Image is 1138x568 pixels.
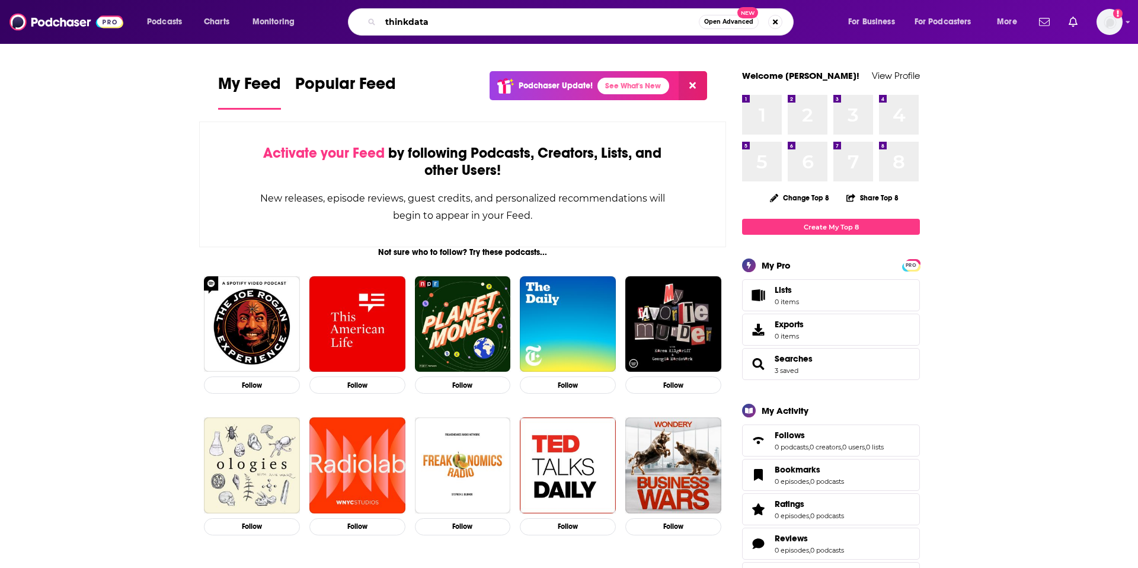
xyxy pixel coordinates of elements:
img: The Joe Rogan Experience [204,276,300,372]
button: Follow [520,518,616,535]
span: Exports [775,319,804,330]
span: For Podcasters [915,14,971,30]
span: , [841,443,842,451]
span: Lists [775,285,799,295]
span: Searches [742,348,920,380]
a: Follows [746,432,770,449]
button: open menu [139,12,197,31]
a: Searches [775,353,813,364]
button: Follow [415,376,511,394]
a: PRO [904,260,918,269]
span: Reviews [775,533,808,544]
a: This American Life [309,276,405,372]
span: Follows [775,430,805,441]
a: Reviews [746,535,770,552]
span: Ratings [775,499,804,509]
a: Podchaser - Follow, Share and Rate Podcasts [9,11,123,33]
span: Follows [742,425,920,457]
span: For Business [848,14,895,30]
img: Freakonomics Radio [415,417,511,513]
span: Lists [775,285,792,295]
a: Searches [746,356,770,372]
button: Share Top 8 [846,186,899,209]
span: Bookmarks [742,459,920,491]
button: open menu [244,12,310,31]
span: New [737,7,759,18]
a: 0 episodes [775,546,809,554]
img: Business Wars [625,417,721,513]
a: Ratings [775,499,844,509]
a: Follows [775,430,884,441]
div: Not sure who to follow? Try these podcasts... [199,247,726,257]
div: Search podcasts, credits, & more... [359,8,805,36]
a: 0 podcasts [810,512,844,520]
button: Show profile menu [1097,9,1123,35]
a: Ratings [746,501,770,518]
button: Follow [625,518,721,535]
img: The Daily [520,276,616,372]
span: Exports [746,321,770,338]
a: Bookmarks [746,467,770,483]
span: My Feed [218,74,281,101]
a: 3 saved [775,366,798,375]
button: Follow [520,376,616,394]
img: User Profile [1097,9,1123,35]
span: , [865,443,866,451]
img: Ologies with Alie Ward [204,417,300,513]
a: Show notifications dropdown [1034,12,1054,32]
img: My Favorite Murder with Karen Kilgariff and Georgia Hardstark [625,276,721,372]
button: Follow [309,518,405,535]
a: 0 podcasts [775,443,808,451]
p: Podchaser Update! [519,81,593,91]
a: View Profile [872,70,920,81]
a: 0 episodes [775,477,809,486]
img: TED Talks Daily [520,417,616,513]
a: Exports [742,314,920,346]
input: Search podcasts, credits, & more... [381,12,699,31]
a: Create My Top 8 [742,219,920,235]
button: Follow [204,376,300,394]
span: 0 items [775,298,799,306]
button: Follow [415,518,511,535]
a: 0 podcasts [810,477,844,486]
span: Popular Feed [295,74,396,101]
button: Change Top 8 [763,190,836,205]
a: 0 episodes [775,512,809,520]
span: More [997,14,1017,30]
span: Activate your Feed [263,144,385,162]
span: Podcasts [147,14,182,30]
button: Follow [204,518,300,535]
button: open menu [840,12,910,31]
span: Charts [204,14,229,30]
span: , [809,546,810,554]
div: My Activity [762,405,808,416]
span: , [809,477,810,486]
a: 0 podcasts [810,546,844,554]
svg: Add a profile image [1113,9,1123,18]
button: Open AdvancedNew [699,15,759,29]
a: 0 lists [866,443,884,451]
img: Radiolab [309,417,405,513]
span: PRO [904,261,918,270]
a: Reviews [775,533,844,544]
a: Show notifications dropdown [1064,12,1082,32]
div: New releases, episode reviews, guest credits, and personalized recommendations will begin to appe... [259,190,666,224]
a: Lists [742,279,920,311]
span: Open Advanced [704,19,753,25]
span: , [808,443,810,451]
img: Planet Money [415,276,511,372]
button: Follow [309,376,405,394]
button: Follow [625,376,721,394]
div: by following Podcasts, Creators, Lists, and other Users! [259,145,666,179]
a: Popular Feed [295,74,396,110]
span: Ratings [742,493,920,525]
